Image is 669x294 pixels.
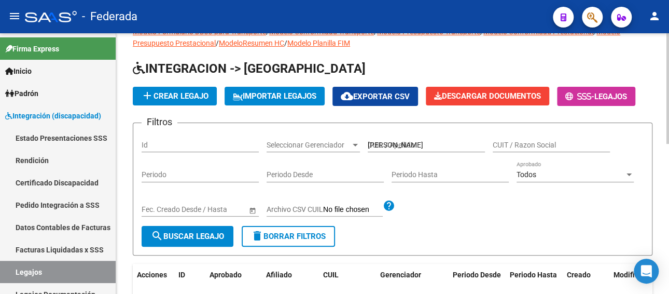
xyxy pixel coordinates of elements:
mat-icon: menu [8,10,21,22]
mat-icon: person [648,10,661,22]
input: Fecha fin [188,205,239,214]
mat-icon: add [141,89,154,102]
a: Modelo Planilla FIM [287,39,350,47]
span: CUIL [323,271,339,279]
h3: Filtros [142,115,177,129]
span: Acciones [137,271,167,279]
input: Archivo CSV CUIL [323,205,383,215]
mat-icon: help [383,199,395,212]
span: IMPORTAR LEGAJOS [233,91,316,101]
button: Borrar Filtros [242,226,335,247]
span: Legajos [594,92,627,101]
span: Borrar Filtros [251,232,326,241]
button: Descargar Documentos [426,87,549,105]
mat-icon: delete [251,230,263,242]
button: IMPORTAR LEGAJOS [225,87,325,105]
span: Aprobado [210,271,242,279]
span: Archivo CSV CUIL [267,205,323,213]
mat-icon: cloud_download [341,90,353,102]
span: Exportar CSV [341,92,410,101]
span: - [565,92,594,101]
a: ModeloResumen HC [219,39,284,47]
mat-icon: search [151,230,163,242]
span: Periodo Desde [453,271,501,279]
span: Inicio [5,65,32,77]
button: -Legajos [557,87,635,106]
span: Seleccionar Gerenciador [267,141,351,150]
button: Exportar CSV [332,87,418,106]
div: Open Intercom Messenger [634,259,659,284]
button: Open calendar [247,205,258,216]
span: Creado [567,271,591,279]
span: Afiliado [266,271,292,279]
span: Integración (discapacidad) [5,110,101,122]
span: Firma Express [5,43,59,55]
span: Modificado [614,271,651,279]
button: Buscar Legajo [142,226,233,247]
span: Buscar Legajo [151,232,224,241]
span: Crear Legajo [141,91,208,101]
span: - Federada [82,5,137,28]
input: Fecha inicio [142,205,179,214]
button: Crear Legajo [133,87,217,105]
span: ID [178,271,185,279]
span: Todos [517,170,536,179]
span: Padrón [5,88,38,99]
span: INTEGRACION -> [GEOGRAPHIC_DATA] [133,61,366,76]
span: Descargar Documentos [434,91,541,101]
span: Periodo Hasta [510,271,557,279]
span: Gerenciador [380,271,421,279]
